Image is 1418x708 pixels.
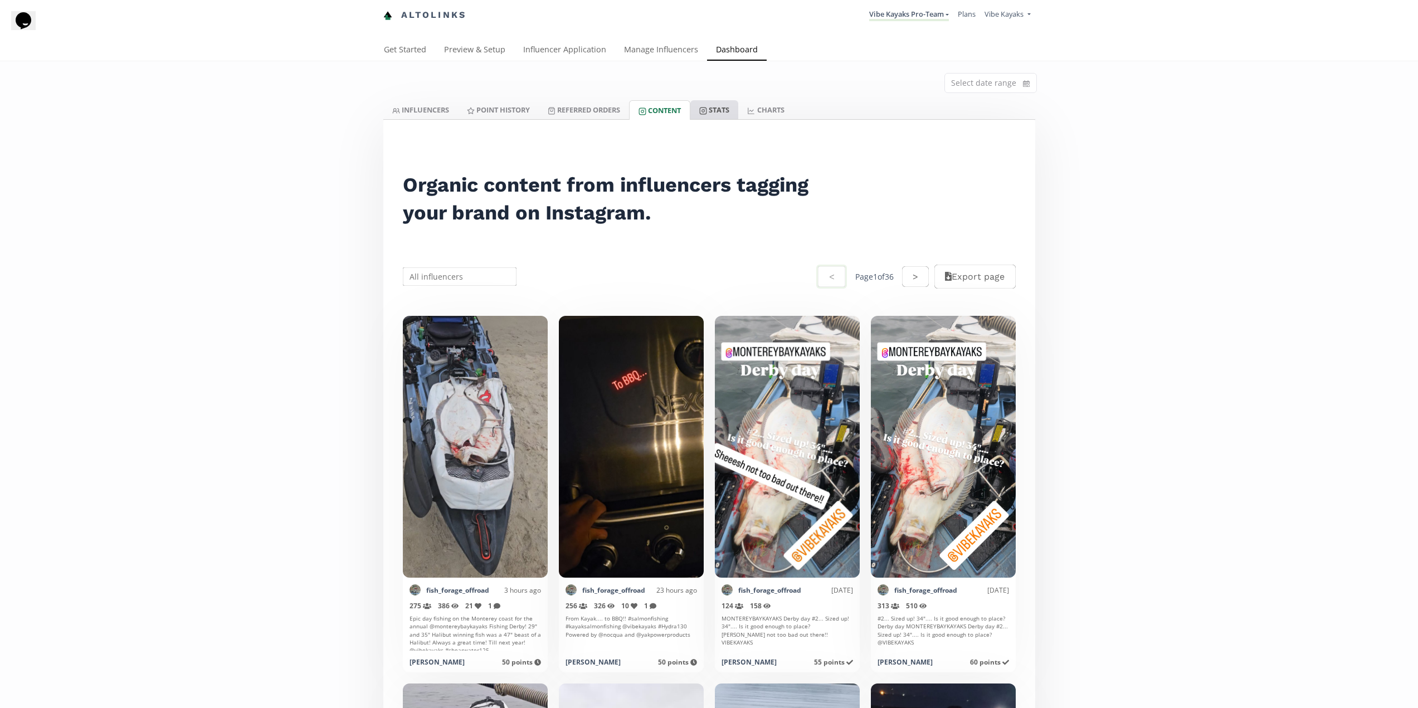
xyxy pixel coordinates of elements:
[582,585,645,595] a: fish_forage_offroad
[894,585,957,595] a: fish_forage_offroad
[465,601,481,611] span: 21
[814,657,853,667] span: 55 points
[383,100,458,119] a: INFLUENCERS
[750,601,771,611] span: 158
[644,601,656,611] span: 1
[435,40,514,62] a: Preview & Setup
[869,9,949,21] a: Vibe Kayaks Pro-Team
[514,40,615,62] a: Influencer Application
[816,265,846,289] button: <
[934,265,1015,289] button: Export page
[970,657,1009,667] span: 60 points
[690,100,738,119] a: Stats
[489,585,541,595] div: 3 hours ago
[438,601,459,611] span: 386
[738,585,801,595] a: fish_forage_offroad
[539,100,629,119] a: Referred Orders
[426,585,489,595] a: fish_forage_offroad
[722,601,743,611] span: 124
[383,6,467,25] a: Altolinks
[566,601,587,611] span: 256
[1023,78,1030,89] svg: calendar
[957,585,1009,595] div: [DATE]
[878,584,889,595] img: 451126630_774954131212855_4854983072597725250_n.jpg
[878,601,899,611] span: 313
[403,171,823,227] h2: Organic content from influencers tagging your brand on Instagram.
[722,614,853,651] div: MONTEREYBAYKAYAKS Derby day #2... Sized up! 34".... Is it good enough to place? [PERSON_NAME] not...
[410,657,465,667] div: [PERSON_NAME]
[488,601,500,611] span: 1
[878,657,933,667] div: [PERSON_NAME]
[458,100,539,119] a: Point HISTORY
[11,11,47,45] iframe: chat widget
[958,9,976,19] a: Plans
[722,584,733,595] img: 451126630_774954131212855_4854983072597725250_n.jpg
[621,601,637,611] span: 10
[707,40,767,62] a: Dashboard
[615,40,707,62] a: Manage Influencers
[401,266,519,287] input: All influencers
[738,100,793,119] a: CHARTS
[645,585,697,595] div: 23 hours ago
[722,657,777,667] div: [PERSON_NAME]
[410,601,431,611] span: 275
[985,9,1030,22] a: Vibe Kayaks
[594,601,615,611] span: 326
[566,584,577,595] img: 451126630_774954131212855_4854983072597725250_n.jpg
[410,584,421,595] img: 451126630_774954131212855_4854983072597725250_n.jpg
[502,657,541,667] span: 50 points
[375,40,435,62] a: Get Started
[801,585,853,595] div: [DATE]
[878,614,1009,651] div: #2... Sized up! 34".... Is it good enough to place? Derby day MONTEREYBAYKAYAKS Derby day #2... S...
[985,9,1024,19] span: Vibe Kayaks
[855,271,894,282] div: Page 1 of 36
[658,657,697,667] span: 50 points
[902,266,929,287] button: >
[629,100,690,120] a: Content
[906,601,927,611] span: 510
[566,657,621,667] div: [PERSON_NAME]
[410,614,541,651] div: Epic day fishing on the Monterey coast for the annual @montereybaykayaks Fishing Derby! 29" and 3...
[383,11,392,20] img: favicon-32x32.png
[566,614,697,651] div: From Kayak.... to BBQ!! #salmonfishing #kayaksalmonfishing @vibekayaks #Hydra130 Powered by @nocq...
